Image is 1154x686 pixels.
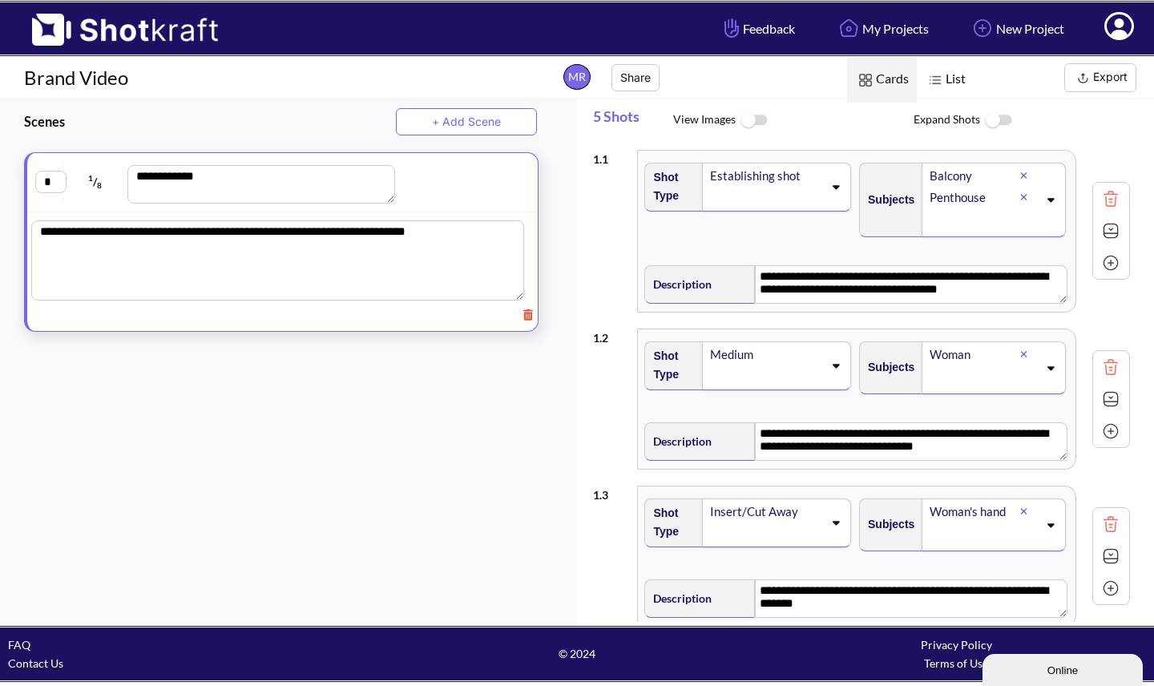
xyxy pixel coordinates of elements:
[708,344,823,365] div: Medium
[1099,576,1123,600] img: Add Icon
[8,656,63,670] a: Contact Us
[396,108,538,135] button: + Add Scene
[708,165,823,187] div: Establishing shot
[1073,68,1093,88] img: Export Icon
[925,70,946,91] img: List Icon
[645,271,712,297] span: Description
[645,428,712,454] span: Description
[67,169,123,195] span: /
[969,14,996,42] img: Add Icon
[860,354,914,381] span: Subjects
[1099,512,1123,536] img: Trash Icon
[1099,387,1123,411] img: Expand Icon
[673,103,914,138] span: View Images
[1099,187,1123,211] img: Trash Icon
[645,500,695,545] span: Shot Type
[708,501,823,523] div: Insert/Cut Away
[847,57,917,103] span: Cards
[645,343,695,388] span: Shot Type
[860,187,914,213] span: Subjects
[1099,544,1123,568] img: Expand Icon
[928,165,1019,187] div: Balcony
[1099,419,1123,443] img: Add Icon
[835,14,862,42] img: Home Icon
[855,70,876,91] img: Card Icon
[767,636,1146,654] div: Privacy Policy
[8,638,30,652] a: FAQ
[1099,219,1123,243] img: Expand Icon
[917,57,974,103] span: List
[611,64,660,91] button: Share
[387,644,766,663] span: © 2024
[593,321,629,347] div: 1 . 2
[593,478,629,504] div: 1 . 3
[767,654,1146,672] div: Terms of Use
[24,112,396,131] h3: Scenes
[928,501,1019,523] div: Woman's hand
[97,180,102,190] span: 8
[983,651,1146,686] iframe: chat widget
[720,19,795,38] span: Feedback
[645,585,712,611] span: Description
[928,187,1019,208] div: Penthouse
[1099,355,1123,379] img: Trash Icon
[720,14,743,42] img: Hand Icon
[860,511,914,538] span: Subjects
[914,103,1154,138] span: Expand Shots
[823,7,941,50] a: My Projects
[957,7,1076,50] a: New Project
[980,103,1016,138] img: ToggleOff Icon
[736,103,772,138] img: ToggleOff Icon
[593,142,629,168] div: 1 . 1
[88,173,93,183] span: 1
[928,344,1019,365] div: Woman
[563,64,591,90] span: MR
[645,164,695,209] span: Shot Type
[593,99,673,142] span: 5 Shots
[1064,63,1136,92] button: Export
[1099,251,1123,275] img: Add Icon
